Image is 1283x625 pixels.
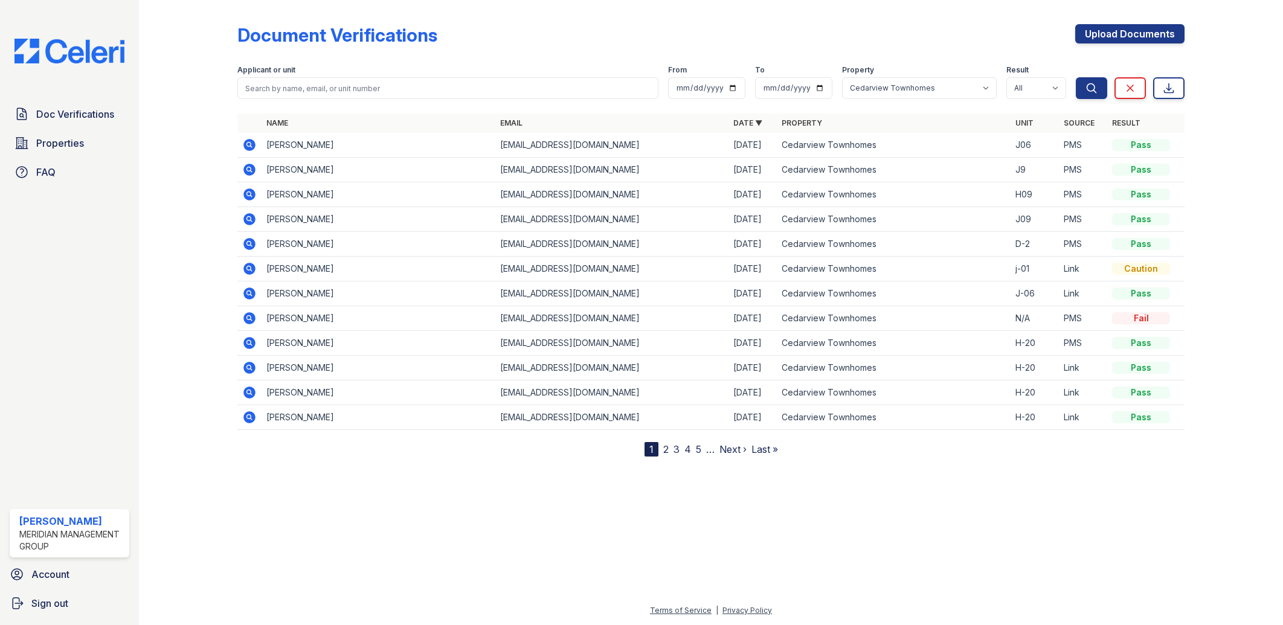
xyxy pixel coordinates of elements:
td: PMS [1059,207,1107,232]
td: [DATE] [728,257,777,281]
a: FAQ [10,160,129,184]
td: [DATE] [728,182,777,207]
td: [EMAIL_ADDRESS][DOMAIN_NAME] [495,306,729,331]
td: [DATE] [728,380,777,405]
td: Cedarview Townhomes [777,182,1011,207]
td: [EMAIL_ADDRESS][DOMAIN_NAME] [495,356,729,380]
td: Cedarview Townhomes [777,158,1011,182]
label: To [755,65,765,75]
a: Property [782,118,822,127]
a: Doc Verifications [10,102,129,126]
td: [PERSON_NAME] [262,133,495,158]
td: [EMAIL_ADDRESS][DOMAIN_NAME] [495,207,729,232]
td: Cedarview Townhomes [777,356,1011,380]
div: 1 [645,442,658,457]
a: 4 [684,443,691,455]
div: Pass [1112,238,1170,250]
td: [PERSON_NAME] [262,232,495,257]
a: Result [1112,118,1140,127]
td: H-20 [1011,356,1059,380]
label: Result [1006,65,1029,75]
td: J9 [1011,158,1059,182]
td: [DATE] [728,158,777,182]
a: Privacy Policy [722,606,772,615]
td: [DATE] [728,133,777,158]
td: H-20 [1011,331,1059,356]
td: Cedarview Townhomes [777,306,1011,331]
td: H09 [1011,182,1059,207]
td: Cedarview Townhomes [777,281,1011,306]
td: Cedarview Townhomes [777,257,1011,281]
div: Pass [1112,411,1170,423]
td: [EMAIL_ADDRESS][DOMAIN_NAME] [495,331,729,356]
label: Applicant or unit [237,65,295,75]
td: [DATE] [728,232,777,257]
div: Document Verifications [237,24,437,46]
td: H-20 [1011,405,1059,430]
a: Sign out [5,591,134,615]
a: Last » [751,443,778,455]
span: Account [31,567,69,582]
td: [PERSON_NAME] [262,331,495,356]
td: Link [1059,405,1107,430]
td: [PERSON_NAME] [262,356,495,380]
div: Pass [1112,337,1170,349]
td: [PERSON_NAME] [262,405,495,430]
span: … [706,442,715,457]
input: Search by name, email, or unit number [237,77,659,99]
td: [EMAIL_ADDRESS][DOMAIN_NAME] [495,281,729,306]
td: [PERSON_NAME] [262,207,495,232]
td: Cedarview Townhomes [777,380,1011,405]
div: | [716,606,718,615]
td: Cedarview Townhomes [777,133,1011,158]
td: D-2 [1011,232,1059,257]
td: [PERSON_NAME] [262,281,495,306]
td: [DATE] [728,405,777,430]
td: [PERSON_NAME] [262,257,495,281]
div: [PERSON_NAME] [19,514,124,528]
td: H-20 [1011,380,1059,405]
td: [PERSON_NAME] [262,380,495,405]
td: [EMAIL_ADDRESS][DOMAIN_NAME] [495,133,729,158]
td: [EMAIL_ADDRESS][DOMAIN_NAME] [495,158,729,182]
td: PMS [1059,232,1107,257]
div: Pass [1112,164,1170,176]
a: Next › [719,443,747,455]
td: j-01 [1011,257,1059,281]
a: Date ▼ [733,118,762,127]
div: Meridian Management Group [19,528,124,553]
span: FAQ [36,165,56,179]
span: Doc Verifications [36,107,114,121]
td: PMS [1059,133,1107,158]
a: Source [1064,118,1095,127]
div: Pass [1112,139,1170,151]
span: Properties [36,136,84,150]
div: Pass [1112,287,1170,300]
a: Name [266,118,288,127]
td: J06 [1011,133,1059,158]
label: From [668,65,687,75]
a: Properties [10,131,129,155]
td: [EMAIL_ADDRESS][DOMAIN_NAME] [495,380,729,405]
td: [EMAIL_ADDRESS][DOMAIN_NAME] [495,182,729,207]
a: Terms of Service [650,606,712,615]
a: Unit [1015,118,1034,127]
a: Account [5,562,134,586]
div: Fail [1112,312,1170,324]
td: PMS [1059,182,1107,207]
td: [PERSON_NAME] [262,158,495,182]
td: Link [1059,356,1107,380]
td: [EMAIL_ADDRESS][DOMAIN_NAME] [495,232,729,257]
td: PMS [1059,306,1107,331]
td: [EMAIL_ADDRESS][DOMAIN_NAME] [495,257,729,281]
td: PMS [1059,158,1107,182]
td: [PERSON_NAME] [262,182,495,207]
td: Cedarview Townhomes [777,331,1011,356]
td: [DATE] [728,356,777,380]
div: Pass [1112,213,1170,225]
a: 2 [663,443,669,455]
td: [EMAIL_ADDRESS][DOMAIN_NAME] [495,405,729,430]
td: [DATE] [728,331,777,356]
a: Email [500,118,523,127]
